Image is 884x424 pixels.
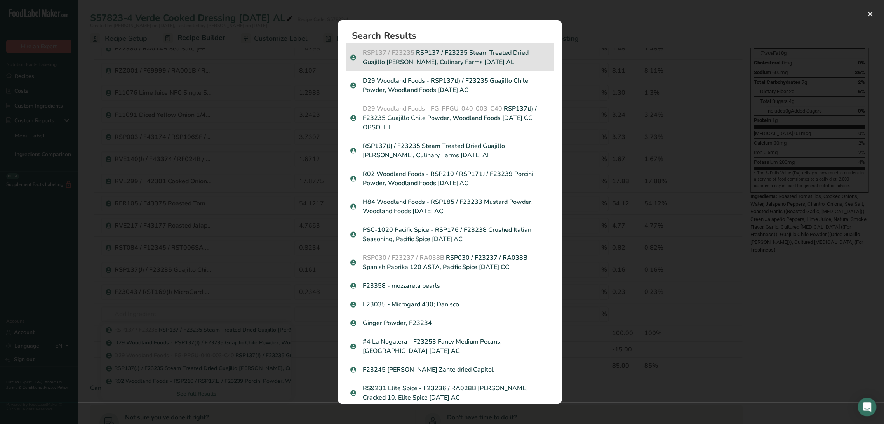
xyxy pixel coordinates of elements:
[350,300,549,309] p: F23035 - Microgard 430; Danisco
[350,76,549,95] p: D29 Woodland Foods - RSP137(J) / F23235 Guajillo Chile Powder, Woodland Foods [DATE] AC
[350,281,549,290] p: F23358 - mozzarela pearls
[350,337,549,356] p: #4 La Nogalera - F23253 Fancy Medium Pecans, [GEOGRAPHIC_DATA] [DATE] AC
[363,49,414,57] span: RSP137 / F23235
[350,384,549,402] p: RS9231 Elite Spice - F23236 / RA028B [PERSON_NAME] Cracked 10, Elite Spice [DATE] AC
[363,254,444,262] span: RSP030 / F23237 / RA038B
[350,104,549,132] p: RSP137(J) / F23235 Guajillo Chile Powder, Woodland Foods [DATE] CC OBSOLETE
[350,48,549,67] p: RSP137 / F23235 Steam Treated Dried Guajillo [PERSON_NAME], Culinary Farms [DATE] AL
[352,31,554,40] h1: Search Results
[350,169,549,188] p: R02 Woodland Foods - RSP210 / RSP171J / F23239 Porcini Powder, Woodland Foods [DATE] AC
[350,225,549,244] p: PSC-1020 Pacific Spice - RSP176 / F23238 Crushed Italian Seasoning, Pacific Spice [DATE] AC
[363,104,502,113] span: D29 Woodland Foods - FG-PPGU-040-003-C40
[858,398,876,416] div: Open Intercom Messenger
[350,197,549,216] p: H84 Woodland Foods - RSP185 / F23233 Mustard Powder, Woodland Foods [DATE] AC
[350,365,549,374] p: F23245 [PERSON_NAME] Zante dried Capitol
[350,318,549,328] p: Ginger Powder, F23234
[350,141,549,160] p: RSP137(J) / F23235 Steam Treated Dried Guajillo [PERSON_NAME], Culinary Farms [DATE] AF
[350,253,549,272] p: RSP030 / F23237 / RA038B Spanish Paprika 120 ASTA, Pacific Spice [DATE] CC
